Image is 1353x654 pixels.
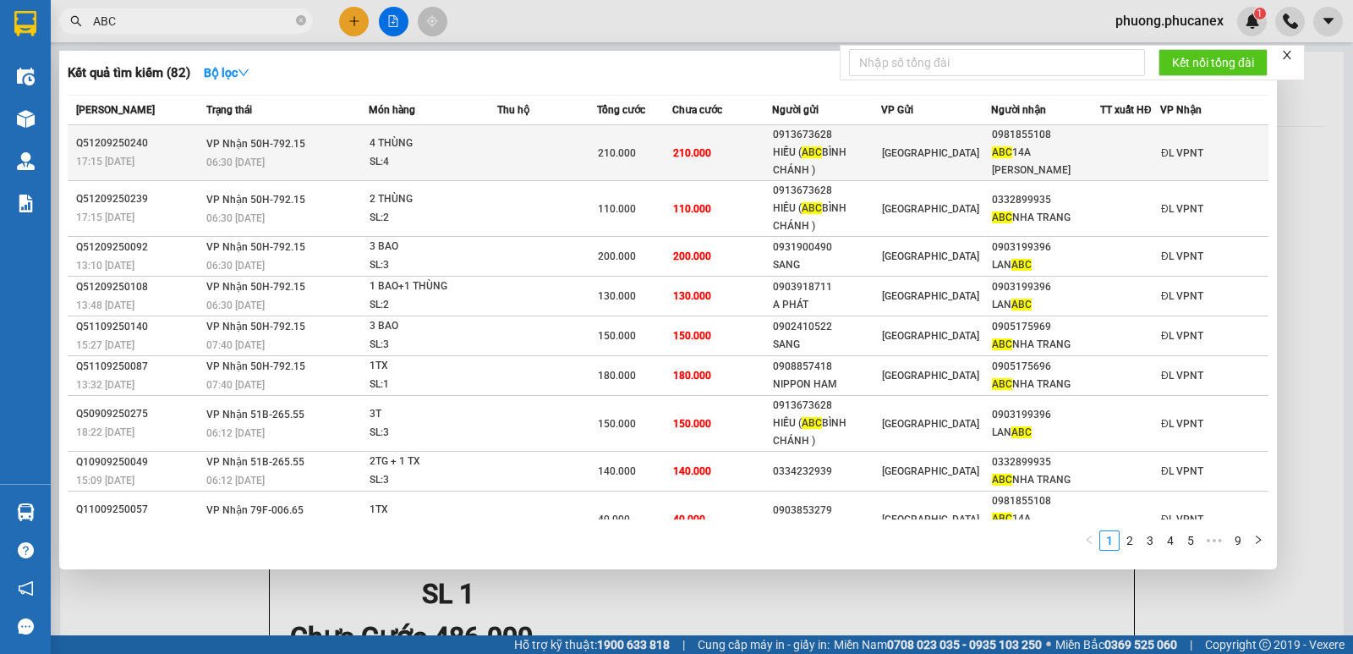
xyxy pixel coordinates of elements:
span: Người nhận [991,104,1046,116]
li: 4 [1160,530,1180,551]
span: ĐL VPNT [1161,418,1203,430]
div: SL: 4 [370,153,496,172]
div: 0905175969 [992,318,1099,336]
span: right [1253,535,1263,545]
span: Món hàng [369,104,415,116]
span: [GEOGRAPHIC_DATA] [882,250,979,262]
span: ••• [1201,530,1228,551]
div: Q10909250049 [76,453,201,471]
button: right [1248,530,1268,551]
li: 1 [1099,530,1120,551]
strong: Bộ lọc [204,66,249,80]
span: 130.000 [673,290,711,302]
button: left [1079,530,1099,551]
div: HIẾU ( BÌNH CHÁNH ) [773,415,880,450]
span: ABC [992,378,1012,390]
span: VP Nhận 50H-792.15 [206,194,305,206]
span: 110.000 [673,203,711,215]
div: Q51209250108 [76,278,201,296]
span: ABC [1011,426,1032,438]
div: SANG [773,336,880,354]
a: 3 [1141,531,1159,550]
span: 18:22 [DATE] [76,426,134,438]
div: 0905175696 [992,358,1099,376]
img: logo.jpg [184,21,224,62]
span: left [1084,535,1094,545]
span: VP Gửi [881,104,913,116]
span: notification [18,580,34,596]
div: SL: 1 [370,376,496,394]
span: [GEOGRAPHIC_DATA] [882,290,979,302]
div: LAN [992,296,1099,314]
div: A PHÁT [773,296,880,314]
span: ABC [802,146,822,158]
div: Q51209250239 [76,190,201,208]
span: ABC [802,202,822,214]
div: 0903853279 [773,502,880,519]
div: 2 THÙNG [370,190,496,209]
span: 06:12 [DATE] [206,427,265,439]
span: VP Nhận [1160,104,1202,116]
span: 06:12 [DATE] [206,475,265,486]
a: 5 [1181,531,1200,550]
span: 180.000 [598,370,636,382]
div: 4 THÙNG [370,135,496,153]
span: 150.000 [673,330,711,342]
span: 180.000 [673,370,711,382]
span: 110.000 [598,203,636,215]
span: ABC [992,212,1012,223]
div: Q51209250092 [76,239,201,256]
span: ABC [992,338,1012,350]
div: NHA TRANG [992,376,1099,393]
button: Kết nối tổng đài [1159,49,1268,76]
span: VP Nhận 50H-792.15 [206,241,305,253]
span: VP Nhận 50H-792.15 [206,281,305,293]
span: ABC [1011,299,1032,311]
span: ABC [992,474,1012,486]
div: SL: 3 [370,256,496,275]
button: Bộ lọcdown [190,59,263,86]
span: 13:32 [DATE] [76,379,134,391]
a: 2 [1120,531,1139,550]
span: 140.000 [673,465,711,477]
span: Người gửi [772,104,819,116]
div: 3 BAO [370,238,496,256]
span: VP Nhận 51B-265.55 [206,456,304,468]
span: close-circle [296,14,306,30]
span: question-circle [18,542,34,558]
li: Next 5 Pages [1201,530,1228,551]
li: Previous Page [1079,530,1099,551]
img: solution-icon [17,195,35,212]
li: (c) 2017 [142,80,233,102]
span: ABC [802,417,822,429]
span: 130.000 [598,290,636,302]
span: ĐL VPNT [1161,203,1203,215]
div: NHA TRANG [992,209,1099,227]
span: Trạng thái [206,104,252,116]
span: ABC [992,146,1012,158]
div: Q51209250240 [76,135,201,152]
span: VP Nhận 50H-792.15 [206,321,305,332]
span: [GEOGRAPHIC_DATA] [882,330,979,342]
div: SANG [773,256,880,274]
h3: Kết quả tìm kiếm ( 82 ) [68,64,190,82]
div: 0981855108 [992,126,1099,144]
span: [GEOGRAPHIC_DATA] [882,514,979,525]
img: warehouse-icon [17,110,35,128]
li: 3 [1140,530,1160,551]
span: [PERSON_NAME] [76,104,155,116]
span: close [1281,49,1293,61]
div: 1TX [370,501,496,519]
span: ĐL VPNT [1161,514,1203,525]
span: 07:40 [DATE] [206,339,265,351]
input: Tìm tên, số ĐT hoặc mã đơn [93,12,293,30]
span: [GEOGRAPHIC_DATA] [882,370,979,382]
span: 15:27 [DATE] [76,339,134,351]
img: warehouse-icon [17,152,35,170]
div: 0908857418 [773,358,880,376]
span: [GEOGRAPHIC_DATA] [882,465,979,477]
div: 0903199396 [992,239,1099,256]
span: 17:15 [DATE] [76,212,134,223]
div: 0903199396 [992,406,1099,424]
span: 140.000 [598,465,636,477]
